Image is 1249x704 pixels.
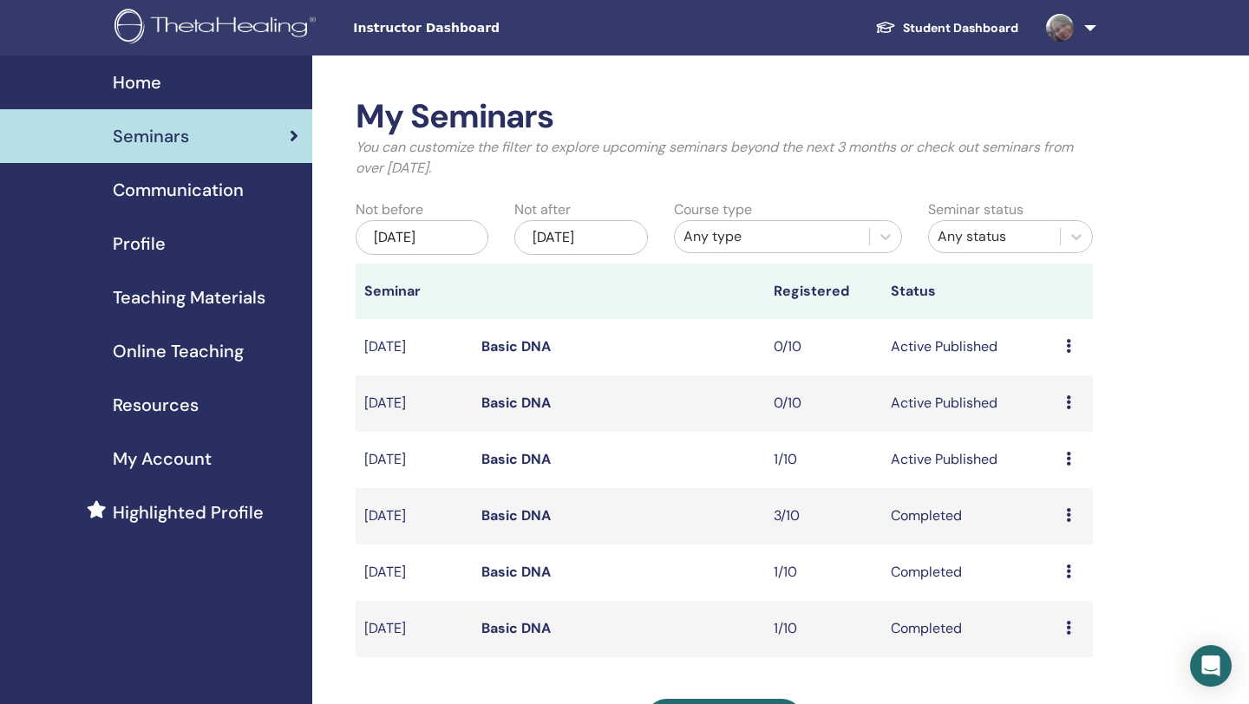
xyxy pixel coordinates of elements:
[765,432,882,488] td: 1/10
[1190,645,1232,687] div: Open Intercom Messenger
[765,375,882,432] td: 0/10
[113,392,199,418] span: Resources
[882,544,1057,601] td: Completed
[356,199,423,220] label: Not before
[882,264,1057,319] th: Status
[1046,14,1074,42] img: default.jpg
[356,601,473,657] td: [DATE]
[765,544,882,601] td: 1/10
[114,9,322,48] img: logo.png
[882,488,1057,544] td: Completed
[765,264,882,319] th: Registered
[481,563,551,581] a: Basic DNA
[356,432,473,488] td: [DATE]
[875,20,896,35] img: graduation-cap-white.svg
[861,12,1032,44] a: Student Dashboard
[356,544,473,601] td: [DATE]
[882,319,1057,375] td: Active Published
[481,619,551,637] a: Basic DNA
[765,601,882,657] td: 1/10
[113,446,212,472] span: My Account
[938,226,1051,247] div: Any status
[356,488,473,544] td: [DATE]
[481,394,551,412] a: Basic DNA
[481,506,551,525] a: Basic DNA
[765,488,882,544] td: 3/10
[481,450,551,468] a: Basic DNA
[765,319,882,375] td: 0/10
[113,338,244,364] span: Online Teaching
[882,601,1057,657] td: Completed
[683,226,860,247] div: Any type
[113,284,265,310] span: Teaching Materials
[928,199,1023,220] label: Seminar status
[113,499,264,525] span: Highlighted Profile
[356,137,1093,179] p: You can customize the filter to explore upcoming seminars beyond the next 3 months or check out s...
[882,375,1057,432] td: Active Published
[356,220,488,255] div: [DATE]
[113,231,166,257] span: Profile
[514,220,647,255] div: [DATE]
[674,199,752,220] label: Course type
[356,375,473,432] td: [DATE]
[113,123,189,149] span: Seminars
[882,432,1057,488] td: Active Published
[353,19,613,37] span: Instructor Dashboard
[356,97,1093,137] h2: My Seminars
[514,199,571,220] label: Not after
[113,177,244,203] span: Communication
[481,337,551,355] a: Basic DNA
[113,69,161,95] span: Home
[356,264,473,319] th: Seminar
[356,319,473,375] td: [DATE]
